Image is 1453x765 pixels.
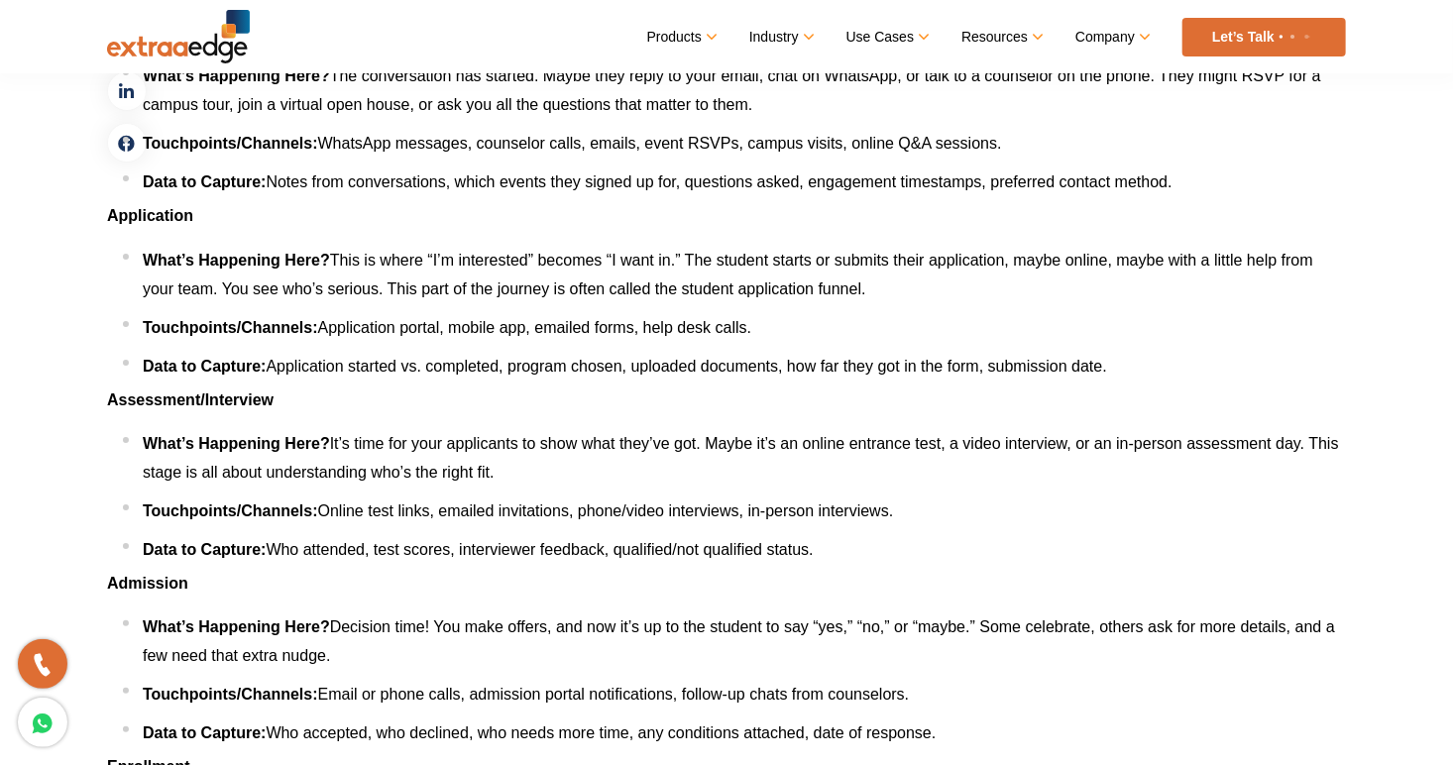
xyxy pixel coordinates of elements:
b: What’s Happening Here? [143,618,330,635]
a: linkedin [107,71,147,111]
b: Data to Capture: [143,173,266,190]
h4: Application [107,206,1346,225]
span: Who accepted, who declined, who needs more time, any conditions attached, date of response. [266,724,936,741]
b: Touchpoints/Channels: [143,319,318,336]
span: This is where “I’m interested” becomes “I want in.” The student starts or submits their applicati... [143,252,1313,297]
b: What’s Happening Here? [143,435,330,452]
span: Notes from conversations, which events they signed up for, questions asked, engagement timestamps... [266,173,1172,190]
a: Products [647,23,715,52]
a: Use Cases [846,23,927,52]
a: Resources [961,23,1041,52]
h4: Assessment/Interview [107,390,1346,409]
b: Touchpoints/Channels: [143,135,318,152]
span: Application portal, mobile app, emailed forms, help desk calls. [318,319,752,336]
b: Touchpoints/Channels: [143,502,318,519]
span: WhatsApp messages, counselor calls, emails, event RSVPs, campus visits, online Q&A sessions. [318,135,1002,152]
b: Touchpoints/Channels: [143,686,318,703]
a: facebook [107,123,147,163]
span: Application started vs. completed, program chosen, uploaded documents, how far they got in the fo... [266,358,1106,375]
span: It’s time for your applicants to show what they’ve got. Maybe it’s an online entrance test, a vid... [143,435,1339,481]
h4: Admission [107,574,1346,593]
b: What’s Happening Here? [143,252,330,269]
a: Industry [749,23,812,52]
b: Data to Capture: [143,724,266,741]
b: What’s Happening Here? [143,67,330,84]
span: Decision time! You make offers, and now it’s up to the student to say “yes,” “no,” or “maybe.” So... [143,618,1335,664]
span: Who attended, test scores, interviewer feedback, qualified/not qualified status. [266,541,813,558]
span: Online test links, emailed invitations, phone/video interviews, in-person interviews. [318,502,894,519]
a: Let’s Talk [1182,18,1346,56]
span: Email or phone calls, admission portal notifications, follow-up chats from counselors. [318,686,910,703]
b: Data to Capture: [143,541,266,558]
b: Data to Capture: [143,358,266,375]
a: Company [1075,23,1148,52]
